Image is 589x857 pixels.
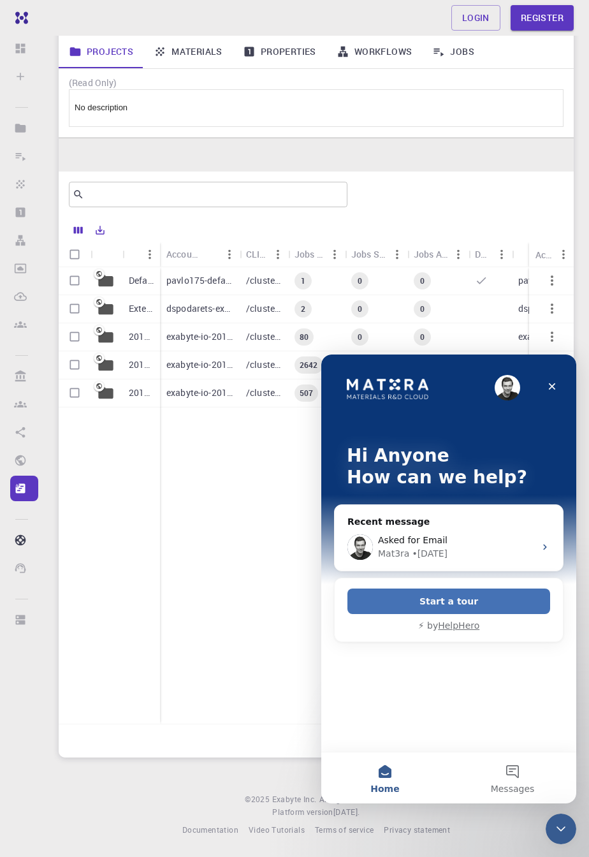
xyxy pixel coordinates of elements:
span: © 2025 [245,793,272,806]
a: Privacy statement [384,824,450,837]
span: Documentation [182,824,238,835]
p: dspodarets [518,302,545,315]
div: CLI Path [246,242,268,267]
p: /cluster-???-share/groups/exabyte-io/exabyte-io-2018-bg-study-phase-i-ph [246,330,282,343]
span: All rights reserved. [319,793,388,806]
span: 0 [353,332,367,342]
p: 2018-bg-study-phase-I [129,386,154,399]
a: Materials [143,35,233,68]
span: 2642 [294,360,323,370]
a: Documentation [182,824,238,837]
div: Default [475,242,491,267]
span: 507 [294,388,318,399]
p: dspodarets-external [166,302,233,315]
a: Projects [59,35,143,68]
p: /cluster-???-home/dspodarets/dspodarets-external [246,302,282,315]
button: Menu [387,244,407,265]
p: pavlo175-default [166,274,233,287]
button: Sort [129,244,149,265]
span: 2 [296,304,310,314]
a: Terms of service [315,824,374,837]
button: Menu [491,244,512,265]
span: 0 [415,304,430,314]
button: Export [89,220,111,240]
a: Register [511,5,574,31]
a: Login [451,5,500,31]
span: 0 [415,275,430,286]
span: 0 [415,332,430,342]
div: Actions [529,242,574,267]
button: Menu [324,244,345,265]
iframe: Intercom live chat [546,814,576,844]
span: 0 [353,304,367,314]
span: 80 [294,332,314,342]
p: 2018-bg-study-phase-i-ph [129,330,154,343]
button: Menu [140,244,160,265]
span: Privacy statement [384,824,450,835]
span: [DATE] . [333,807,360,817]
p: /cluster-???-share/groups/exabyte-io/exabyte-io-2018-bg-study-phase-i [246,386,282,399]
div: Jobs Active [407,242,469,267]
div: CLI Path [240,242,288,267]
a: Video Tutorials [249,824,305,837]
button: Menu [268,244,288,265]
a: Jobs [422,35,484,68]
div: Accounting slug [160,242,240,267]
button: Sort [518,244,539,265]
p: exabyte-io-2018-bg-study-phase-i [166,386,233,399]
div: Jobs Subm. [345,242,407,267]
a: Workflows [326,35,423,68]
button: Menu [553,244,574,265]
p: /cluster-???-share/groups/exabyte-io/exabyte-io-2018-bg-study-phase-iii [246,358,282,371]
iframe: Intercom live chat [321,355,576,803]
span: Video Tutorials [249,824,305,835]
div: Jobs Subm. [351,242,387,267]
div: Jobs Total [288,242,345,267]
a: Properties [233,35,326,68]
a: [DATE]. [333,806,360,819]
span: Terms of service [315,824,374,835]
p: /cluster-???-home/pavlo175/pavlo175-default [246,274,282,287]
div: Name [122,242,160,267]
button: Menu [448,244,469,265]
span: Platform version [272,806,333,819]
p: 2018-bg-study-phase-III [129,358,154,371]
p: exabyte-io-2018-bg-study-phase-iii [166,358,233,371]
button: Sort [199,244,219,265]
div: Jobs Active [414,242,448,267]
div: Default [469,242,512,267]
p: exabyte-io-2018-bg-study-phase-i-ph [166,330,233,343]
span: 1 [296,275,310,286]
p: pavlo175 [518,274,545,287]
p: External [129,302,154,315]
button: Columns [68,220,89,240]
p: (Read Only) [69,77,564,89]
span: 0 [353,275,367,286]
div: Jobs Total [294,242,324,267]
div: Accounting slug [166,242,199,267]
div: Icon [91,242,122,267]
div: Actions [535,242,553,267]
img: logo [10,11,28,24]
a: Exabyte Inc. [272,793,317,806]
span: Exabyte Inc. [272,794,317,804]
p: exabyte-io [518,330,545,343]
